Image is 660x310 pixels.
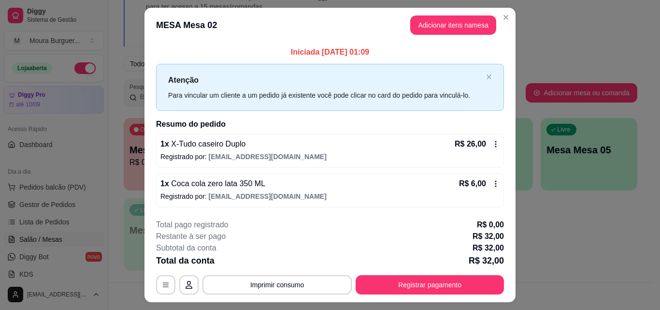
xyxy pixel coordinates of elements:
[473,242,504,254] p: R$ 32,00
[160,192,500,201] p: Registrado por:
[169,140,246,148] span: X-Tudo caseiro Duplo
[455,138,486,150] p: R$ 26,00
[144,8,516,43] header: MESA Mesa 02
[168,90,482,101] div: Para vincular um cliente a um pedido já existente você pode clicar no card do pedido para vinculá...
[209,153,327,161] span: [EMAIL_ADDRESS][DOMAIN_NAME]
[469,254,504,267] p: R$ 32,00
[156,219,228,231] p: Total pago registrado
[156,231,226,242] p: Restante à ser pago
[156,46,504,58] p: Iniciada [DATE] 01:09
[356,275,504,295] button: Registrar pagamento
[156,254,215,267] p: Total da conta
[169,179,265,188] span: Coca cola zero lata 350 ML
[156,118,504,130] h2: Resumo do pedido
[477,219,504,231] p: R$ 0,00
[459,178,486,190] p: R$ 6,00
[160,138,245,150] p: 1 x
[486,74,492,80] button: close
[498,10,514,25] button: Close
[209,192,327,200] span: [EMAIL_ADDRESS][DOMAIN_NAME]
[160,152,500,162] p: Registrado por:
[168,74,482,86] p: Atenção
[202,275,352,295] button: Imprimir consumo
[410,15,496,35] button: Adicionar itens namesa
[156,242,216,254] p: Subtotal da conta
[473,231,504,242] p: R$ 32,00
[160,178,265,190] p: 1 x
